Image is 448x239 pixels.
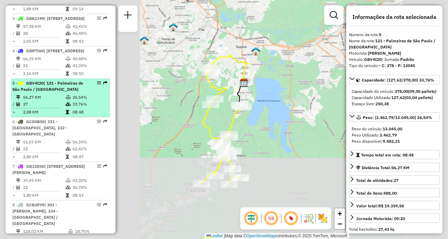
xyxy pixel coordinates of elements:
div: Nome da rota: [349,38,440,50]
i: % de utilização do peso [66,178,71,183]
i: % de utilização do peso [66,57,71,61]
a: Zoom in [335,208,345,219]
a: Distância Total:56,27 KM [349,163,440,172]
td: = [12,6,16,12]
strong: 27 [394,178,398,183]
span: 56,27 KM [391,165,409,170]
strong: (09,00 pallets) [408,89,436,94]
a: Total de atividades:27 [349,175,440,185]
td: 66,29 KM [23,55,65,62]
i: Total de Atividades [16,31,20,35]
td: 43,30% [72,177,107,184]
strong: 13.045,00 [383,126,402,131]
img: 630 UDC Light WCL Jardim Santa Helena [251,47,260,56]
span: GBV4I20 [26,80,44,86]
a: Zoom out [335,219,345,229]
span: | [STREET_ADDRESS] [44,16,85,21]
div: Espaço livre: [352,101,437,107]
span: Ocultar deslocamento [243,210,260,227]
strong: (03,04 pallets) [405,95,433,100]
td: 56,39% [72,139,107,145]
div: Jornada Motorista: 09:20 [356,216,405,222]
img: Fluxo de ruas [303,213,314,224]
a: Jornada Motorista: 09:20 [349,214,440,223]
span: | Jornada: [382,57,414,62]
td: 08:50 [72,70,107,77]
strong: 488,00 [383,191,397,196]
div: Map data © contributors,© 2025 TomTom, Microsoft [205,233,349,239]
td: 09:14 [72,6,107,12]
td: 56,27 KM [23,94,65,101]
td: 22 [23,184,65,191]
i: Tempo total em rota [66,39,69,43]
img: 607 UDC Full Ferraz de Vasconcelos [169,23,178,32]
span: 3 - [12,16,85,21]
img: CDD Suzano [240,78,249,87]
span: Tempo total em rota: 08:48 [361,152,414,157]
div: Capacidade Utilizada: [352,95,437,101]
i: Tempo total em rota [66,193,69,197]
strong: - C: 378 - P: 13045 [379,63,415,68]
td: 28 [23,30,65,37]
i: Tempo total em rota [66,7,69,11]
i: % de utilização da cubagem [66,31,71,35]
i: Total de Atividades [16,64,20,68]
span: | 301 - [PERSON_NAME], 334 - [GEOGRAPHIC_DATA] / [GEOGRAPHIC_DATA] [12,202,58,226]
td: 3,16 KM [23,70,65,77]
div: Peso disponível: [352,138,437,144]
div: Tipo do veículo: [349,63,440,69]
td: 08:47 [72,153,107,160]
span: Capacidade: (127,62/378,00) 33,76% [362,77,434,83]
td: 1,80 KM [23,192,65,199]
strong: 9.582,21 [383,139,400,144]
td: 08:53 [72,192,107,199]
td: = [12,109,16,116]
td: 33,76% [72,101,107,108]
i: % de utilização da cubagem [66,64,71,68]
div: Número da rota: [349,32,440,38]
div: Total hectolitro: [349,226,440,232]
span: GCB3F09 [26,202,44,207]
td: 61,67 KM [23,139,65,145]
span: GBE2J49 [26,16,44,21]
i: Distância Total [16,178,20,183]
strong: 127,62 [391,95,405,100]
span: + [338,209,342,218]
i: % de utilização do peso [66,140,71,144]
i: Total de Atividades [16,185,20,189]
i: Distância Total [16,229,20,233]
em: Rota exportada [103,16,107,20]
i: Distância Total [16,95,20,99]
td: 42,41% [72,23,107,30]
strong: 131 - Palmeiras de São Paulo / [GEOGRAPHIC_DATA] [349,38,435,50]
i: Tempo total em rota [66,72,69,76]
div: Valor total: [356,203,404,209]
span: 4 - [12,48,84,53]
i: Total de Atividades [16,147,20,151]
td: / [12,101,16,108]
span: GBJ3D50 [26,164,44,169]
div: Peso: (3.462,79/13.045,00) 26,54% [349,123,440,147]
td: 39,49 KM [23,177,65,184]
strong: 250,38 [375,101,389,106]
em: Opções [97,48,101,53]
span: 7 - [12,164,85,175]
td: 08:48 [72,109,107,116]
td: = [12,70,16,77]
span: 5 - [12,80,83,92]
td: / [12,62,16,69]
span: | 131 - Palmeiras de São Paulo / [GEOGRAPHIC_DATA] [12,80,83,92]
a: Peso: (3.462,79/13.045,00) 26,54% [349,112,440,122]
td: / [12,30,16,37]
i: % de utilização da cubagem [66,185,71,189]
em: Opções [97,164,101,168]
strong: GBV4I20 [364,57,382,62]
td: 08:42 [72,38,107,45]
td: 56,78% [72,184,107,191]
td: 46,48% [72,30,107,37]
span: 6 - [12,119,67,137]
td: 18,75% [75,228,107,235]
strong: 378,00 [395,89,408,94]
td: 61,41% [72,145,107,152]
i: Total de Atividades [16,102,20,106]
